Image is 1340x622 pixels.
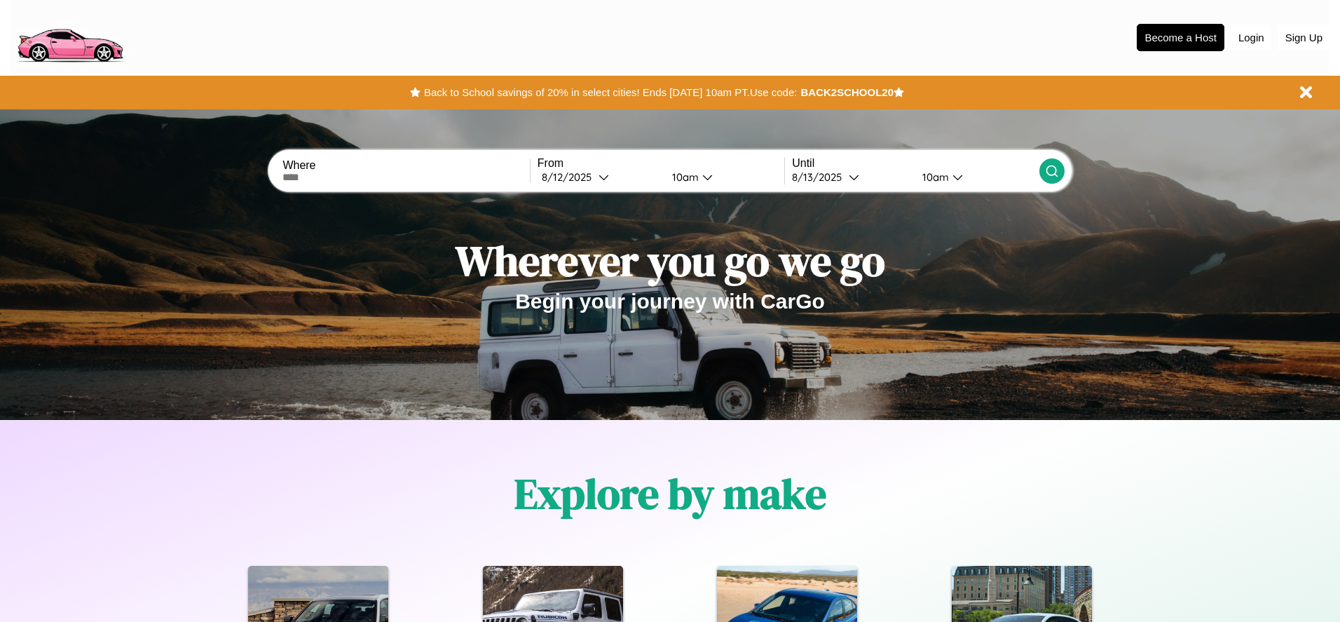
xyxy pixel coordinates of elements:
label: Until [792,157,1039,170]
button: 10am [661,170,784,184]
button: Become a Host [1137,24,1224,51]
h1: Explore by make [514,465,826,522]
button: 8/12/2025 [538,170,661,184]
div: 8 / 12 / 2025 [542,170,599,184]
button: Login [1231,25,1271,50]
div: 8 / 13 / 2025 [792,170,849,184]
label: Where [282,159,529,172]
button: Back to School savings of 20% in select cities! Ends [DATE] 10am PT.Use code: [421,83,800,102]
button: 10am [911,170,1039,184]
div: 10am [665,170,702,184]
b: BACK2SCHOOL20 [800,86,894,98]
img: logo [11,7,129,66]
label: From [538,157,784,170]
button: Sign Up [1278,25,1329,50]
div: 10am [915,170,952,184]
